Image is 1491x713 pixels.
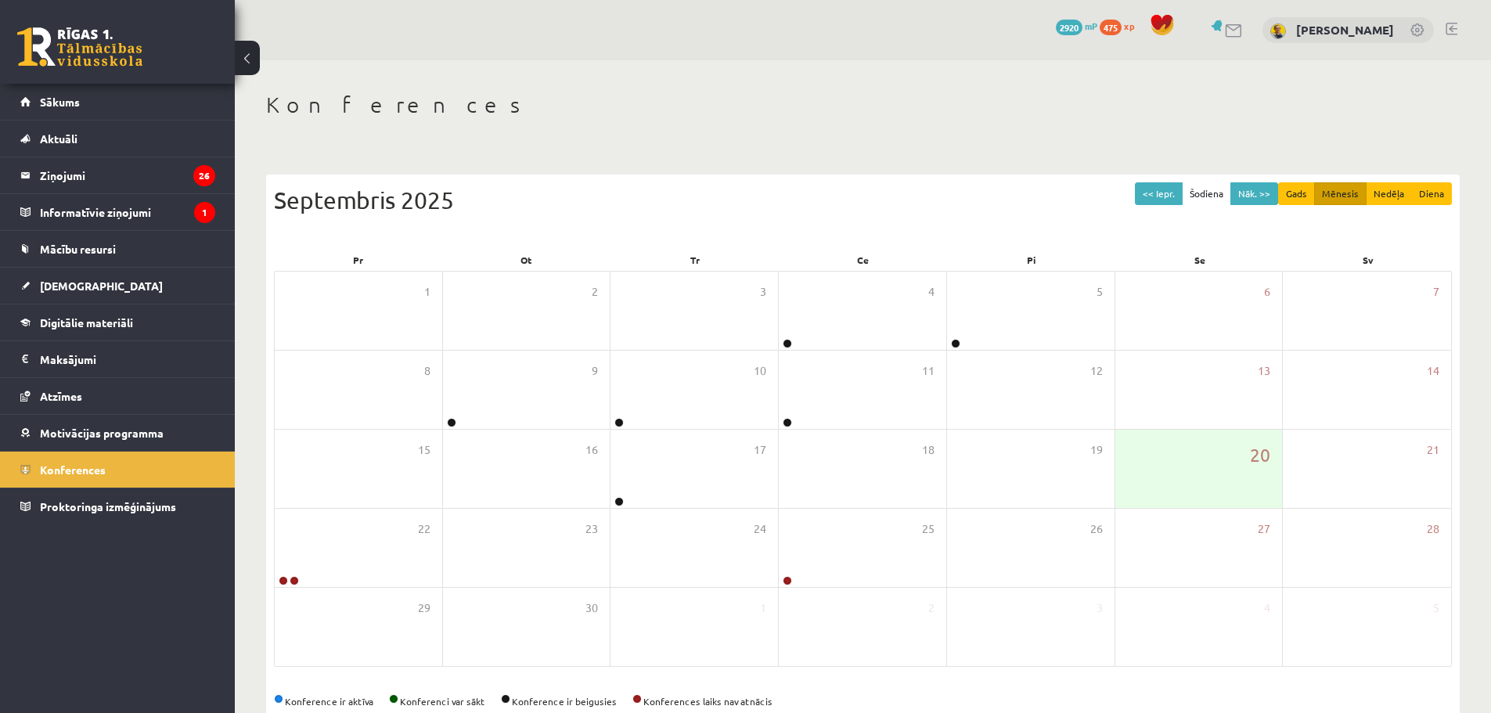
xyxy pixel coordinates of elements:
span: 21 [1427,441,1439,459]
div: Se [1115,249,1284,271]
div: Ot [442,249,610,271]
span: 18 [922,441,935,459]
span: 475 [1100,20,1122,35]
a: [DEMOGRAPHIC_DATA] [20,268,215,304]
button: Šodiena [1182,182,1231,205]
span: Aktuāli [40,131,77,146]
span: Motivācijas programma [40,426,164,440]
a: Informatīvie ziņojumi1 [20,194,215,230]
button: Nāk. >> [1230,182,1278,205]
button: Nedēļa [1366,182,1412,205]
a: Atzīmes [20,378,215,414]
legend: Informatīvie ziņojumi [40,194,215,230]
span: 5 [1097,283,1103,301]
span: 20 [1250,441,1270,468]
span: Atzīmes [40,389,82,403]
span: 4 [1264,600,1270,617]
a: Ziņojumi26 [20,157,215,193]
span: Mācību resursi [40,242,116,256]
h1: Konferences [266,92,1460,118]
span: 4 [928,283,935,301]
span: 23 [585,520,598,538]
button: Mēnesis [1314,182,1367,205]
div: Tr [610,249,779,271]
div: Septembris 2025 [274,182,1452,218]
img: Kirills Arbuzovs [1270,23,1286,39]
a: Maksājumi [20,341,215,377]
button: Diena [1411,182,1452,205]
span: 13 [1258,362,1270,380]
div: Sv [1284,249,1452,271]
legend: Maksājumi [40,341,215,377]
span: 19 [1090,441,1103,459]
div: Pr [274,249,442,271]
span: 5 [1433,600,1439,617]
span: [DEMOGRAPHIC_DATA] [40,279,163,293]
a: Konferences [20,452,215,488]
span: 14 [1427,362,1439,380]
span: Sākums [40,95,80,109]
span: Digitālie materiāli [40,315,133,329]
span: 26 [1090,520,1103,538]
span: 22 [418,520,430,538]
i: 1 [194,202,215,223]
span: 30 [585,600,598,617]
a: Mācību resursi [20,231,215,267]
span: 3 [760,283,766,301]
a: Proktoringa izmēģinājums [20,488,215,524]
span: 1 [424,283,430,301]
span: 29 [418,600,430,617]
span: 16 [585,441,598,459]
span: 25 [922,520,935,538]
span: 17 [754,441,766,459]
a: Motivācijas programma [20,415,215,451]
a: [PERSON_NAME] [1296,22,1394,38]
span: 7 [1433,283,1439,301]
span: Proktoringa izmēģinājums [40,499,176,513]
a: Sākums [20,84,215,120]
span: 2 [592,283,598,301]
legend: Ziņojumi [40,157,215,193]
button: << Iepr. [1135,182,1183,205]
span: 27 [1258,520,1270,538]
span: 10 [754,362,766,380]
span: 2920 [1056,20,1082,35]
span: 11 [922,362,935,380]
span: xp [1124,20,1134,32]
a: 2920 mP [1056,20,1097,32]
span: 3 [1097,600,1103,617]
span: 6 [1264,283,1270,301]
span: 28 [1427,520,1439,538]
a: Digitālie materiāli [20,304,215,340]
a: 475 xp [1100,20,1142,32]
span: 24 [754,520,766,538]
a: Aktuāli [20,121,215,157]
span: mP [1085,20,1097,32]
div: Ce [779,249,947,271]
button: Gads [1278,182,1315,205]
span: 9 [592,362,598,380]
span: 1 [760,600,766,617]
div: Konference ir aktīva Konferenci var sākt Konference ir beigusies Konferences laiks nav atnācis [274,694,1452,708]
span: Konferences [40,463,106,477]
span: 8 [424,362,430,380]
span: 2 [928,600,935,617]
span: 15 [418,441,430,459]
span: 12 [1090,362,1103,380]
div: Pi [947,249,1115,271]
i: 26 [193,165,215,186]
a: Rīgas 1. Tālmācības vidusskola [17,27,142,67]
